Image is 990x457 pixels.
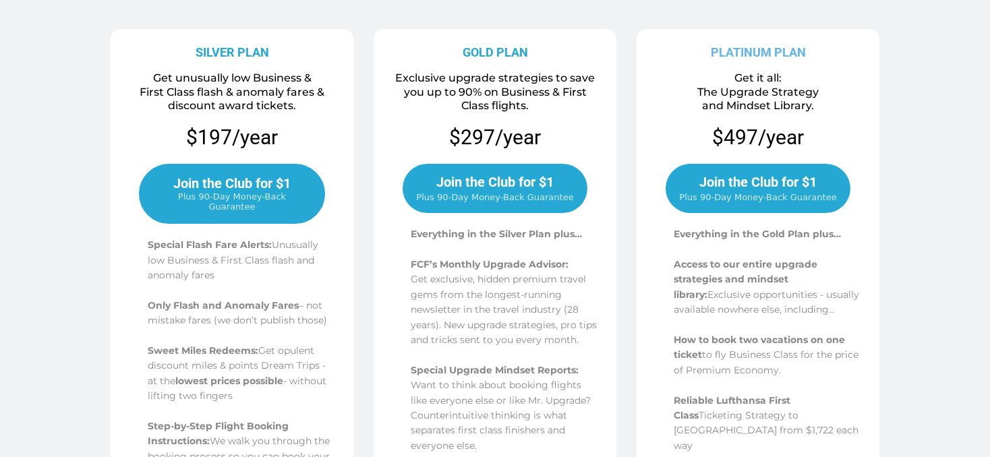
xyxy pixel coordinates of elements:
[148,239,272,251] span: Special Flash Fare Alerts:
[702,99,814,112] span: and Mindset Library.
[148,239,318,281] span: Unusually low Business & First Class flash and anomaly fares
[674,409,858,452] span: Ticketing Strategy to [GEOGRAPHIC_DATA] from $1,722 each way
[449,124,541,150] p: $297/year
[711,45,806,59] strong: PLATINUM PLAN
[148,344,326,387] span: Get opulent discount miles & points Dream Trips - at the
[395,71,595,113] span: Exclusive upgrade strategies to save you up to 90% on Business & First Class flights.
[666,164,850,213] a: Join the Club for $1 Plus 90-Day Money-Back Guarantee
[674,334,845,361] span: How to book two vacations on one ticket
[674,228,841,240] span: Everything in the Gold Plan plus…
[148,344,258,357] span: Sweet Miles Redeems:
[154,191,310,212] span: Plus 90-Day Money-Back Guarantee
[674,258,817,301] span: Access to our entire upgrade strategies and mindset library:
[148,299,299,311] span: Only Flash and Anomaly Fares
[139,164,325,224] a: Join the Club for $1 Plus 90-Day Money-Back Guarantee
[734,71,782,84] span: Get it all:
[411,273,597,346] span: Get exclusive, hidden premium travel gems from the longest-running newsletter in the travel indus...
[403,164,587,213] a: Join the Club for $1 Plus 90-Day Money-Back Guarantee
[411,228,582,240] span: Everything in the Silver Plan plus…
[674,394,790,421] span: Reliable Lufthansa First Class
[674,348,858,375] span: to fly Business Class for the price of Premium Economy.
[411,379,591,452] span: Want to think about booking flights like everyone else or like Mr. Upgrade?Counterintuitive think...
[148,420,289,447] span: Step-by-Step Flight Booking Instructions:
[115,124,349,150] p: $197/year
[436,174,554,190] span: Join the Club for $1
[140,86,324,113] span: First Class flash & anomaly fares & discount award tickets.
[153,71,312,84] span: Get unusually low Business &
[175,375,283,387] span: lowest prices possible
[416,192,573,202] span: Plus 90-Day Money-Back Guarantee
[196,45,269,59] strong: SILVER PLAN
[712,124,804,150] p: $497/year
[411,258,569,270] span: FCF’s Monthly Upgrade Advisor:
[697,86,819,98] span: The Upgrade Strategy
[679,192,836,202] span: Plus 90-Day Money-Back Guarantee
[699,174,817,190] span: Join the Club for $1
[674,288,859,315] span: Exclusive opportunities - usually available nowhere else, including...
[173,175,291,191] span: Join the Club for $1
[411,364,579,376] span: Special Upgrade Mindset Reports:
[463,45,528,59] strong: GOLD PLAN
